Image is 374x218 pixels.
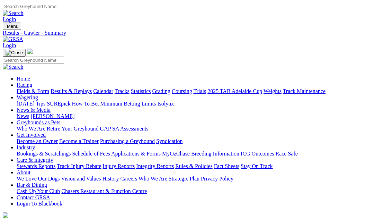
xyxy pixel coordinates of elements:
[193,88,206,94] a: Trials
[3,23,21,30] button: Toggle navigation
[175,163,213,169] a: Rules & Policies
[72,101,99,107] a: How To Bet
[17,107,51,113] a: News & Media
[30,113,74,119] a: [PERSON_NAME]
[152,88,170,94] a: Grading
[57,163,101,169] a: Track Injury Rebate
[3,10,24,16] img: Search
[17,88,371,94] div: Racing
[61,188,147,194] a: Chasers Restaurant & Function Centre
[47,126,99,132] a: Retire Your Greyhound
[47,101,70,107] a: SUREpick
[100,126,149,132] a: GAP SA Assessments
[17,138,58,144] a: Become an Owner
[17,201,62,207] a: Login To Blackbook
[139,176,167,182] a: Who We Are
[201,176,233,182] a: Privacy Policy
[27,49,33,54] img: logo-grsa-white.png
[17,119,60,125] a: Greyhounds as Pets
[191,151,239,157] a: Breeding Information
[275,151,297,157] a: Race Safe
[162,151,190,157] a: MyOzChase
[17,176,371,182] div: About
[3,64,24,70] img: Search
[3,49,26,57] button: Toggle navigation
[17,151,371,157] div: Industry
[17,163,371,169] div: Care & Integrity
[100,101,156,107] a: Minimum Betting Limits
[207,88,262,94] a: 2025 TAB Adelaide Cup
[241,163,273,169] a: Stay On Track
[6,50,23,56] img: Close
[17,126,45,132] a: Who We Are
[214,163,239,169] a: Fact Sheets
[17,113,371,119] div: News & Media
[17,176,60,182] a: We Love Our Dogs
[3,212,8,218] img: logo-grsa-white.png
[283,88,326,94] a: Track Maintenance
[17,132,46,138] a: Get Involved
[17,182,47,188] a: Bar & Dining
[17,101,45,107] a: [DATE] Tips
[264,88,282,94] a: Weights
[7,24,18,29] span: Menu
[3,16,16,22] a: Login
[115,88,130,94] a: Tracks
[111,151,161,157] a: Applications & Forms
[72,151,110,157] a: Schedule of Fees
[17,188,371,194] div: Bar & Dining
[3,42,16,48] a: Login
[17,188,60,194] a: Cash Up Your Club
[17,163,55,169] a: Stewards Reports
[93,88,113,94] a: Calendar
[59,138,99,144] a: Become a Trainer
[17,151,71,157] a: Bookings & Scratchings
[3,36,23,42] img: GRSA
[3,3,64,10] input: Search
[17,138,371,144] div: Get Involved
[103,163,135,169] a: Injury Reports
[61,176,101,182] a: Vision and Values
[156,138,182,144] a: Syndication
[17,82,32,88] a: Racing
[3,57,64,64] input: Search
[131,88,151,94] a: Statistics
[172,88,192,94] a: Coursing
[17,144,35,150] a: Industry
[17,126,371,132] div: Greyhounds as Pets
[17,88,49,94] a: Fields & Form
[169,176,199,182] a: Strategic Plan
[17,113,29,119] a: News
[100,138,155,144] a: Purchasing a Greyhound
[102,176,119,182] a: History
[136,163,174,169] a: Integrity Reports
[241,151,274,157] a: ICG Outcomes
[17,194,50,200] a: Contact GRSA
[17,169,30,175] a: About
[17,101,371,107] div: Wagering
[17,76,30,82] a: Home
[17,94,38,100] a: Wagering
[17,157,53,163] a: Care & Integrity
[3,30,371,36] a: Results - Gawler - Summary
[157,101,174,107] a: Isolynx
[51,88,92,94] a: Results & Replays
[120,176,137,182] a: Careers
